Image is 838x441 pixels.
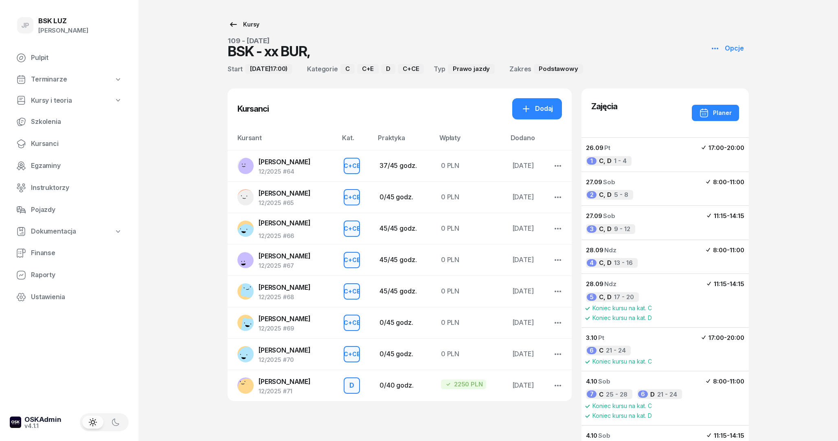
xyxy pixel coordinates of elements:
[599,156,612,166] span: C, D
[373,307,434,338] td: 0/45 godz.
[714,279,744,289] div: -
[373,213,434,244] td: 45/45 godz.
[31,205,122,215] span: Pojazdy
[512,286,542,297] div: [DATE]
[38,25,88,36] div: [PERSON_NAME]
[10,287,129,307] a: Ustawienia
[598,377,610,385] span: Sob
[337,132,373,150] th: Kat.
[592,305,652,311] span: Koniec kursu na kat. C
[228,132,337,150] th: Kursant
[581,138,749,172] button: 26.09Pt17:00-20:001C, D1 - 4
[727,144,744,152] span: 20:00
[373,276,434,307] td: 45/45 godz.
[10,70,129,89] a: Terminarze
[713,245,744,256] div: -
[506,132,548,150] th: Dodano
[586,258,638,268] div: 13 - 16
[340,223,364,234] div: C+CE
[344,283,360,300] button: C+CE
[599,345,603,356] span: C
[581,273,749,327] button: 28.09Ndz11:15-14:155C, D17 - 20Koniec kursu na kat. CKoniec kursu na kat. D
[586,292,639,302] div: 17 - 20
[31,117,122,127] span: Szkolenia
[441,350,459,358] span: 0 PLN
[237,157,331,175] a: [PERSON_NAME]12/2025 #64
[521,104,553,114] div: Dodaj
[581,172,749,206] button: 27.09Sob8:00-11:002C, D5 - 8
[714,212,727,220] span: 11:15
[228,20,259,29] div: Kursy
[259,252,311,260] span: [PERSON_NAME]
[692,105,739,121] button: Planer
[38,18,88,24] div: BSK LUZ
[730,432,744,439] span: 14:15
[637,389,682,399] div: 21 - 24
[586,377,597,385] span: 4.10
[587,157,597,165] div: 1
[598,334,604,342] span: Pt
[730,280,744,288] span: 14:15
[344,189,360,205] button: C+CE
[699,108,732,118] div: Planer
[344,377,360,394] button: D
[586,389,632,399] div: 25 - 28
[259,388,311,394] span: 12/2025 #71
[24,416,61,423] div: OSKAdmin
[373,244,434,276] td: 45/45 godz.
[441,287,459,295] span: 0 PLN
[592,359,652,364] span: Koniec kursu na kat. C
[638,390,648,398] div: 6
[730,377,744,385] span: 11:00
[591,100,617,113] h3: Zajęcia
[709,334,724,342] span: 17:00
[587,293,597,301] div: 5
[713,376,744,387] div: -
[599,258,612,268] span: C, D
[586,432,597,439] span: 4.10
[31,74,67,85] span: Terminarze
[512,318,542,328] div: [DATE]
[259,233,311,239] span: 12/2025 #66
[357,64,379,74] div: C+E
[259,377,311,386] span: [PERSON_NAME]
[10,178,129,198] a: Instruktorzy
[586,346,631,355] div: 21 - 24
[340,318,364,328] div: C+CE
[512,349,542,359] div: [DATE]
[587,390,597,398] div: 7
[307,64,338,74] div: Kategorie
[727,334,744,342] span: 20:00
[586,212,602,220] span: 27.09
[10,222,129,241] a: Dokumentacja
[534,64,583,74] div: Podstawowy
[587,259,597,267] div: 4
[10,200,129,220] a: Pojazdy
[586,190,633,200] div: 5 - 8
[441,224,459,232] span: 0 PLN
[592,403,652,409] span: Koniec kursu na kat. C
[709,333,744,343] div: -
[714,430,744,441] div: -
[604,280,616,288] span: Ndz
[344,158,360,174] button: C+CE
[592,315,652,321] span: Koniec kursu na kat. D
[237,377,331,395] a: [PERSON_NAME]12/2025 #71
[714,211,744,221] div: -
[31,226,76,237] span: Dokumentacja
[259,326,311,331] span: 12/2025 #69
[259,189,311,197] span: [PERSON_NAME]
[237,314,331,332] a: [PERSON_NAME]12/2025 #69
[604,246,616,254] span: Ndz
[587,225,597,233] div: 3
[250,64,287,74] span: [DATE]17:00)
[259,158,311,166] span: [PERSON_NAME]
[340,286,364,296] div: C+CE
[512,192,542,203] div: [DATE]
[512,380,542,391] div: [DATE]
[592,413,652,419] span: Koniec kursu na kat. D
[259,169,311,174] span: 12/2025 #64
[441,318,459,326] span: 0 PLN
[710,43,744,54] div: Opcje
[714,280,727,288] span: 11:15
